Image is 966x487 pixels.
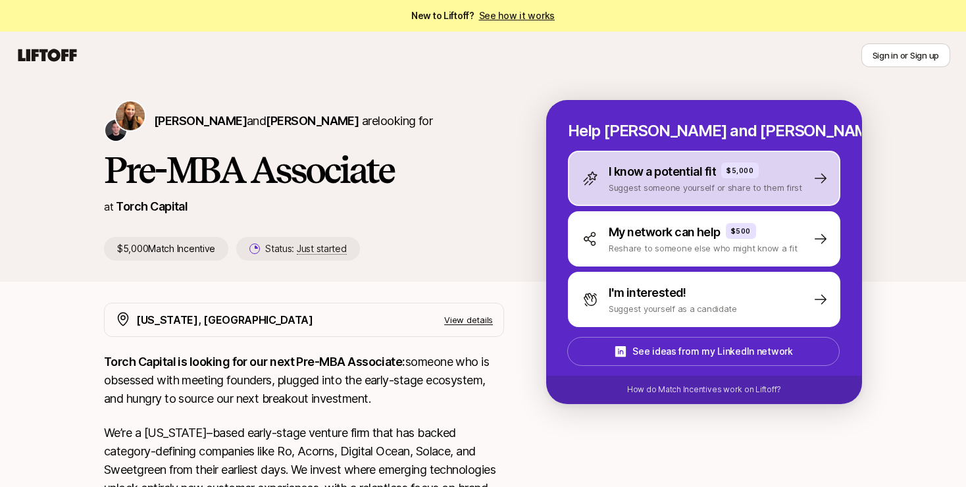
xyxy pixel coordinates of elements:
p: at [104,198,113,215]
p: $500 [731,226,751,236]
span: Just started [297,243,347,255]
button: Sign in or Sign up [861,43,950,67]
h1: Pre-MBA Associate [104,150,504,190]
p: My network can help [609,223,721,242]
p: See ideas from my LinkedIn network [632,344,792,359]
p: View details [444,313,493,326]
p: someone who is obsessed with meeting founders, plugged into the early-stage ecosystem, and hungry... [104,353,504,408]
a: See how it works [479,10,555,21]
span: New to Liftoff? [411,8,555,24]
img: Katie Reiner [116,101,145,130]
span: [PERSON_NAME] [266,114,359,128]
span: [PERSON_NAME] [154,114,247,128]
img: Christopher Harper [105,120,126,141]
span: and [247,114,359,128]
p: are looking for [154,112,432,130]
p: How do Match Incentives work on Liftoff? [627,384,781,396]
strong: Torch Capital is looking for our next Pre-MBA Associate: [104,355,405,369]
button: See ideas from my LinkedIn network [567,337,840,366]
p: $5,000 Match Incentive [104,237,228,261]
p: $5,000 [726,165,753,176]
p: Reshare to someone else who might know a fit [609,242,798,255]
p: Suggest yourself as a candidate [609,302,737,315]
p: I know a potential fit [609,163,716,181]
a: Torch Capital [116,199,188,213]
p: Help [PERSON_NAME] and [PERSON_NAME] hire [568,122,840,140]
p: Suggest someone yourself or share to them first [609,181,802,194]
p: I'm interested! [609,284,686,302]
p: Status: [265,241,346,257]
p: [US_STATE], [GEOGRAPHIC_DATA] [136,311,313,328]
